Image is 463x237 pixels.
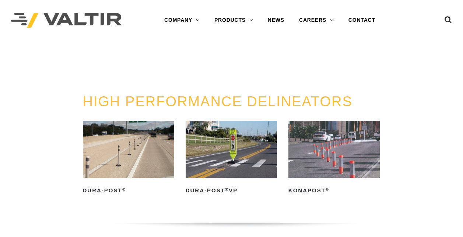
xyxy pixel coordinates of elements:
[157,13,207,28] a: COMPANY
[288,185,380,196] h2: KonaPost
[225,187,229,192] sup: ®
[186,121,277,196] a: Dura-Post®VP
[260,13,292,28] a: NEWS
[341,13,383,28] a: CONTACT
[292,13,341,28] a: CAREERS
[83,121,174,196] a: Dura-Post®
[186,185,277,196] h2: Dura-Post VP
[122,187,126,192] sup: ®
[326,187,329,192] sup: ®
[207,13,260,28] a: PRODUCTS
[83,94,352,109] a: HIGH PERFORMANCE DELINEATORS
[11,13,122,28] img: Valtir
[288,121,380,196] a: KonaPost®
[83,185,174,196] h2: Dura-Post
